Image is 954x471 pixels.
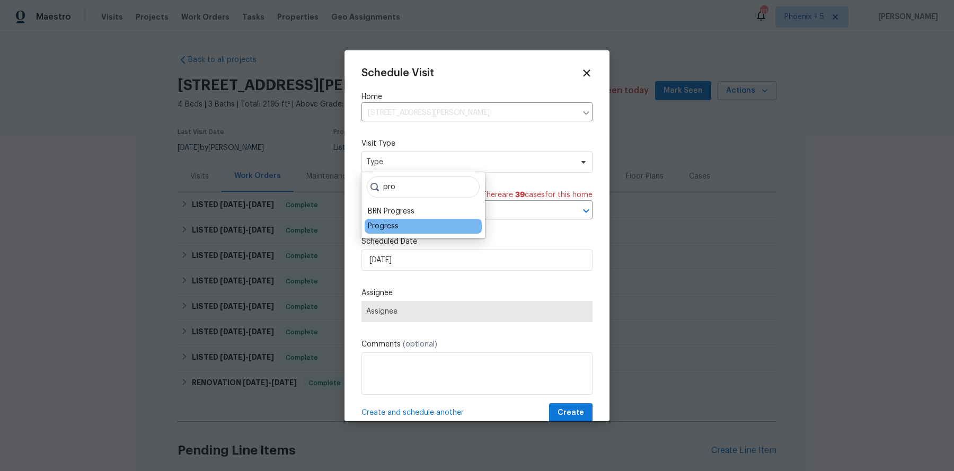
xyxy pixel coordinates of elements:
span: Schedule Visit [361,68,434,78]
span: (optional) [403,341,437,348]
div: BRN Progress [368,206,414,217]
span: 39 [515,191,525,199]
label: Visit Type [361,138,593,149]
label: Assignee [361,288,593,298]
span: Close [581,67,593,79]
input: Enter in an address [361,105,577,121]
button: Create [549,403,593,423]
label: Comments [361,339,593,350]
div: Progress [368,221,399,232]
span: Type [366,157,572,167]
input: M/D/YYYY [361,250,593,271]
label: Home [361,92,593,102]
span: There are case s for this home [482,190,593,200]
button: Open [579,203,594,218]
label: Scheduled Date [361,236,593,247]
span: Create and schedule another [361,407,464,418]
span: Assignee [366,307,588,316]
span: Create [558,406,584,420]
